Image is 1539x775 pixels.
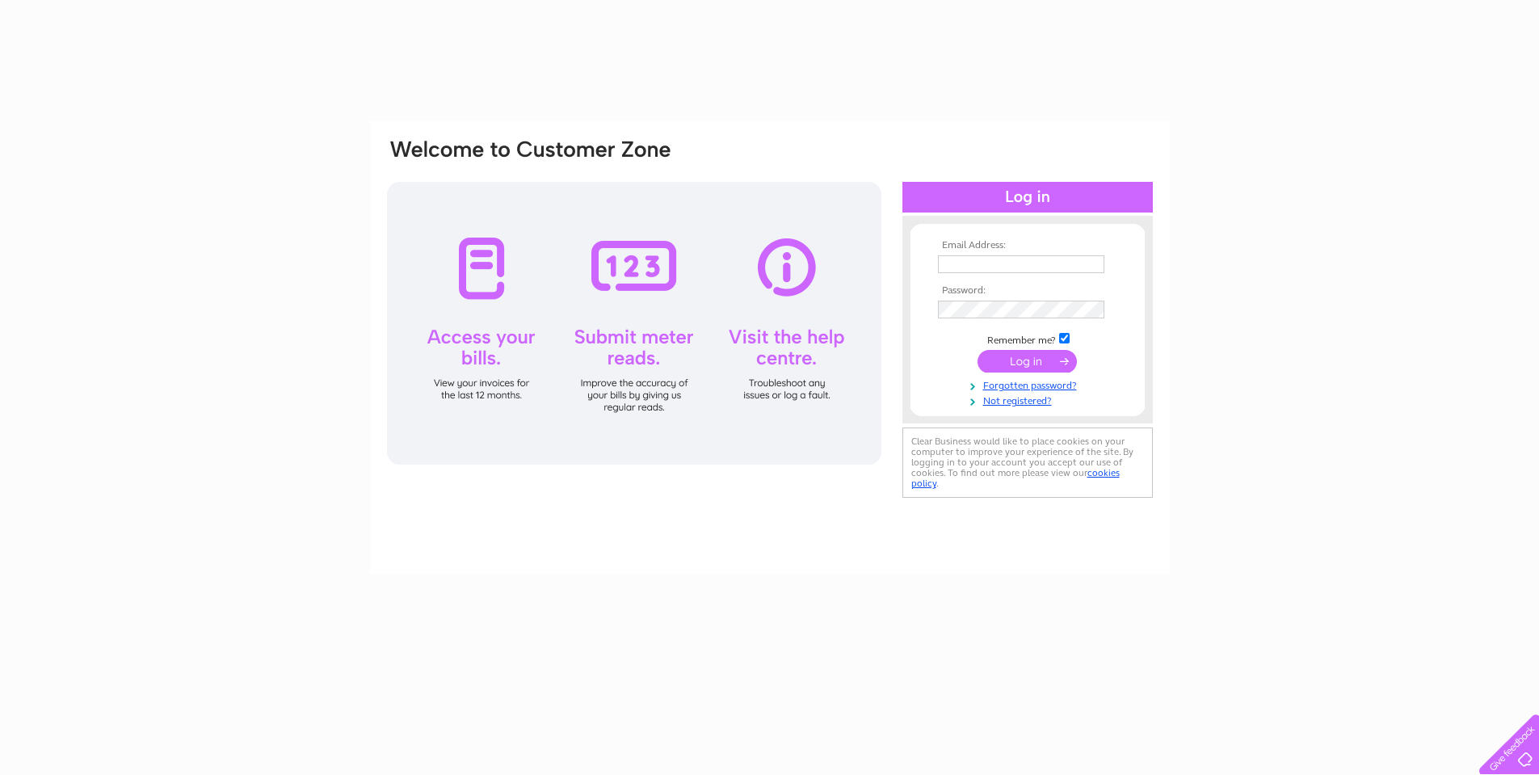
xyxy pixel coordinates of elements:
[902,428,1153,498] div: Clear Business would like to place cookies on your computer to improve your experience of the sit...
[934,240,1121,251] th: Email Address:
[934,331,1121,347] td: Remember me?
[934,285,1121,297] th: Password:
[911,467,1120,489] a: cookies policy
[938,392,1121,407] a: Not registered?
[978,350,1077,373] input: Submit
[938,377,1121,392] a: Forgotten password?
